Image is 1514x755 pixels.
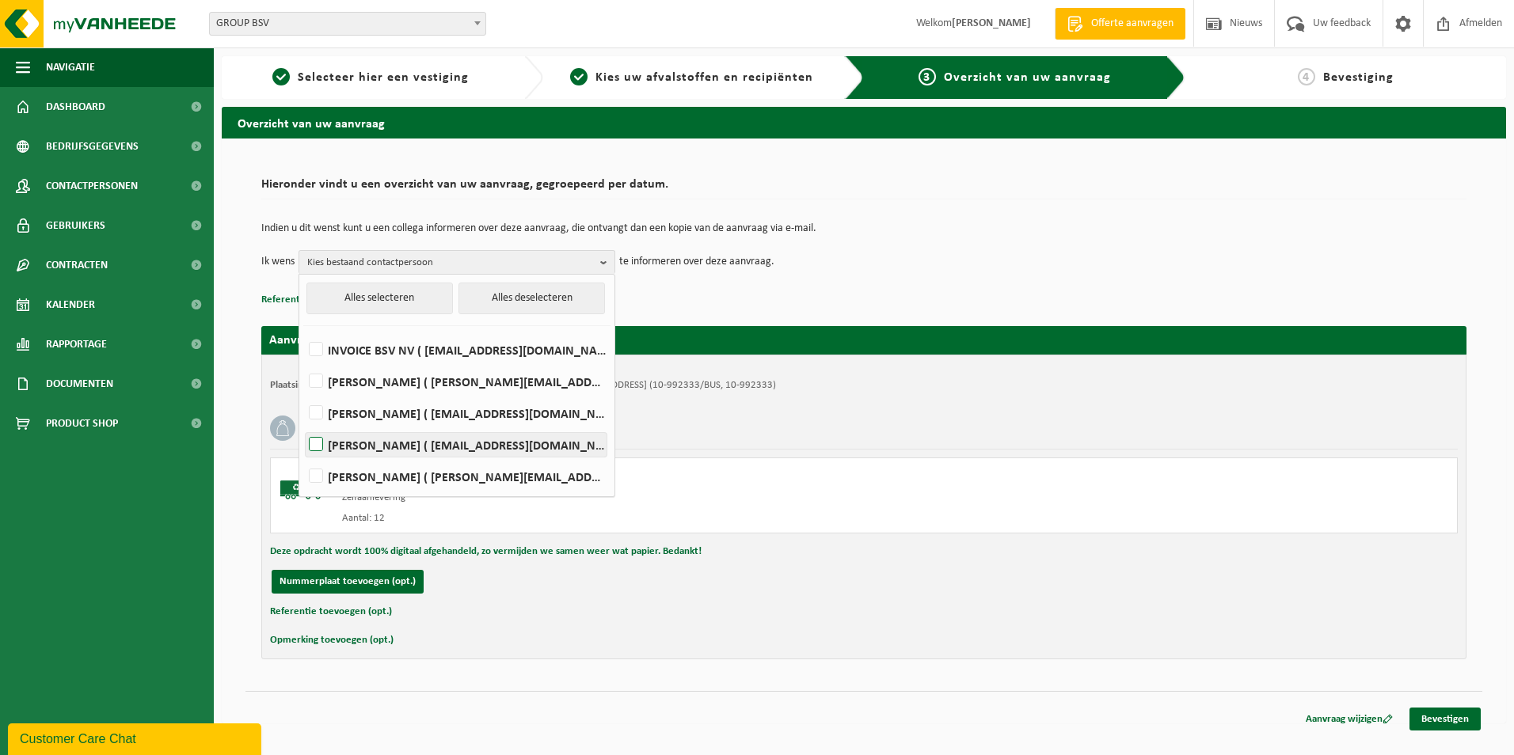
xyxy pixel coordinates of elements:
strong: Plaatsingsadres: [270,380,339,390]
img: BL-SO-LV.png [279,466,326,514]
span: Product Shop [46,404,118,443]
button: Referentie toevoegen (opt.) [270,601,392,622]
span: Selecteer hier een vestiging [298,71,469,84]
span: 2 [570,68,588,85]
span: GROUP BSV [209,12,486,36]
button: Alles deselecteren [458,283,605,314]
span: Bedrijfsgegevens [46,127,139,166]
span: 1 [272,68,290,85]
label: [PERSON_NAME] ( [EMAIL_ADDRESS][DOMAIN_NAME] ) [306,433,607,457]
span: 4 [1298,68,1315,85]
span: Dashboard [46,87,105,127]
a: 1Selecteer hier een vestiging [230,68,512,87]
span: Kalender [46,285,95,324]
span: Bevestiging [1323,71,1394,84]
div: Aantal: 12 [342,512,927,525]
iframe: chat widget [8,720,264,755]
button: Referentie toevoegen (opt.) [261,290,383,310]
button: Opmerking toevoegen (opt.) [270,630,394,651]
span: Contracten [46,245,108,285]
h2: Hieronder vindt u een overzicht van uw aanvraag, gegroepeerd per datum. [261,178,1466,199]
strong: [PERSON_NAME] [952,17,1031,29]
span: Kies uw afvalstoffen en recipiënten [595,71,813,84]
button: Nummerplaat toevoegen (opt.) [272,570,424,594]
a: Offerte aanvragen [1055,8,1185,40]
span: Contactpersonen [46,166,138,206]
label: [PERSON_NAME] ( [PERSON_NAME][EMAIL_ADDRESS][DOMAIN_NAME] ) [306,370,607,393]
div: Zelfaanlevering [342,491,927,504]
a: Bevestigen [1409,708,1481,730]
label: [PERSON_NAME] ( [EMAIL_ADDRESS][DOMAIN_NAME] ) [306,401,607,425]
span: Rapportage [46,324,107,364]
p: te informeren over deze aanvraag. [619,250,774,274]
a: Aanvraag wijzigen [1294,708,1405,730]
p: Ik wens [261,250,295,274]
p: Indien u dit wenst kunt u een collega informeren over deze aanvraag, die ontvangt dan een kopie v... [261,223,1466,234]
span: Offerte aanvragen [1087,16,1177,32]
h2: Overzicht van uw aanvraag [222,107,1506,138]
span: Navigatie [46,47,95,87]
span: Gebruikers [46,206,105,245]
a: 2Kies uw afvalstoffen en recipiënten [551,68,833,87]
button: Kies bestaand contactpersoon [299,250,615,274]
span: Documenten [46,364,113,404]
span: GROUP BSV [210,13,485,35]
span: 3 [919,68,936,85]
strong: Aanvraag voor [DATE] [269,334,388,347]
label: INVOICE BSV NV ( [EMAIL_ADDRESS][DOMAIN_NAME] ) [306,338,607,362]
span: Overzicht van uw aanvraag [944,71,1111,84]
label: [PERSON_NAME] ( [PERSON_NAME][EMAIL_ADDRESS][DOMAIN_NAME] ) [306,465,607,488]
span: Kies bestaand contactpersoon [307,251,594,275]
button: Deze opdracht wordt 100% digitaal afgehandeld, zo vermijden we samen weer wat papier. Bedankt! [270,541,702,562]
button: Alles selecteren [306,283,453,314]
